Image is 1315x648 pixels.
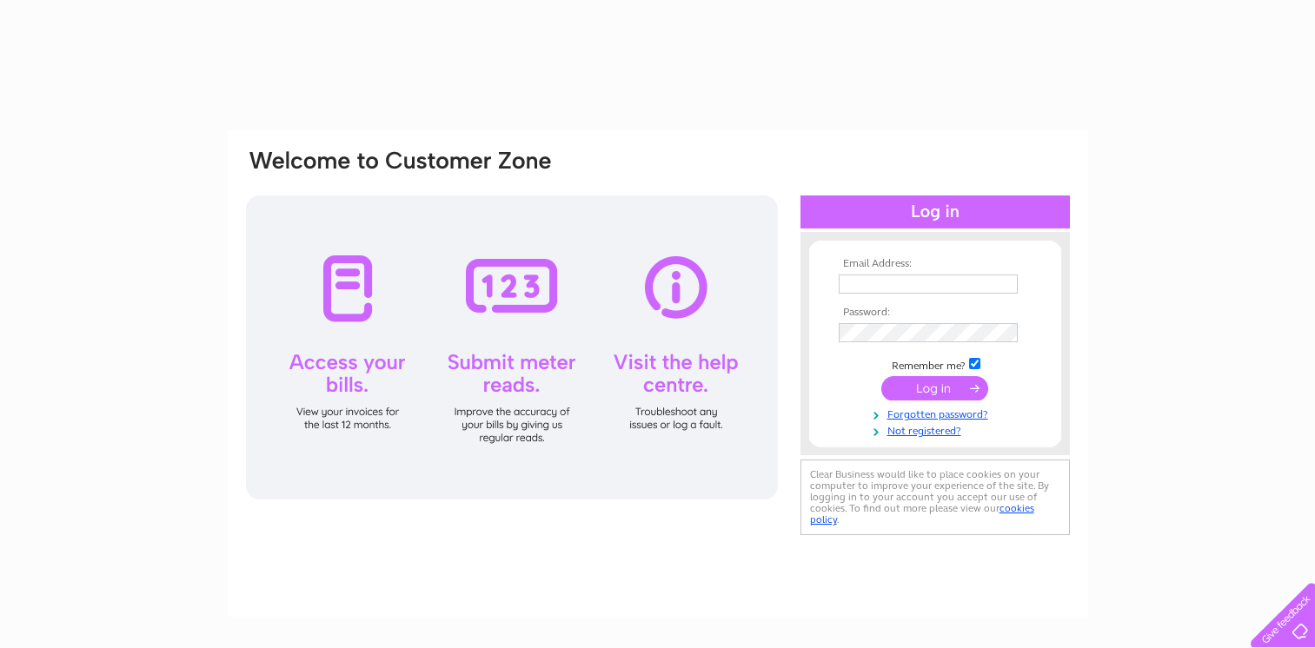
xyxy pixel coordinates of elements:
[839,421,1036,438] a: Not registered?
[881,376,988,400] input: Submit
[834,307,1036,319] th: Password:
[834,355,1036,373] td: Remember me?
[839,405,1036,421] a: Forgotten password?
[800,460,1070,535] div: Clear Business would like to place cookies on your computer to improve your experience of the sit...
[834,258,1036,270] th: Email Address:
[810,502,1034,526] a: cookies policy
